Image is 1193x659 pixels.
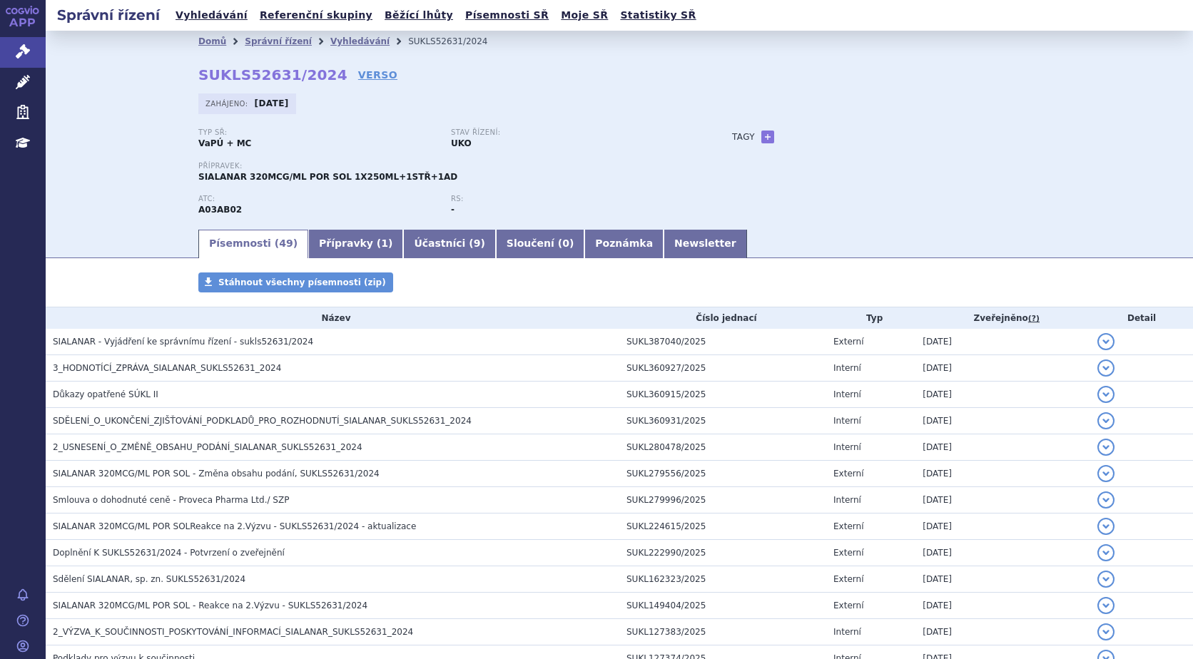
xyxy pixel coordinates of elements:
[53,363,281,373] span: 3_HODNOTÍCÍ_ZPRÁVA_SIALANAR_SUKLS52631_2024
[53,495,289,505] span: Smlouva o dohodnuté ceně - Proveca Pharma Ltd./ SZP
[833,442,861,452] span: Interní
[562,237,569,249] span: 0
[198,66,347,83] strong: SUKLS52631/2024
[461,6,553,25] a: Písemnosti SŘ
[53,521,416,531] span: SIALANAR 320MCG/ML POR SOLReakce na 2.Výzvu - SUKLS52631/2024 - aktualizace
[915,382,1090,408] td: [DATE]
[619,355,826,382] td: SUKL360927/2025
[198,172,457,182] span: SIALANAR 320MCG/ML POR SOL 1X250ML+1STŘ+1AD
[833,521,863,531] span: Externí
[474,237,481,249] span: 9
[53,601,367,611] span: SIALANAR 320MCG/ML POR SOL - Reakce na 2.Výzvu - SUKLS52631/2024
[198,230,308,258] a: Písemnosti (49)
[53,469,380,479] span: SIALANAR 320MCG/ML POR SOL - Změna obsahu podání, SUKLS52631/2024
[557,6,612,25] a: Moje SŘ
[1097,544,1115,561] button: detail
[1090,307,1193,329] th: Detail
[381,237,388,249] span: 1
[218,277,386,287] span: Stáhnout všechny písemnosti (zip)
[619,514,826,540] td: SUKL224615/2025
[915,619,1090,645] td: [DATE]
[915,355,1090,382] td: [DATE]
[46,5,171,25] h2: Správní řízení
[915,593,1090,619] td: [DATE]
[53,627,413,637] span: 2_VÝZVA_K_SOUČINNOSTI_POSKYTOVÁNÍ_INFORMACÍ_SIALANAR_SUKLS52631_2024
[308,230,403,258] a: Přípravky (1)
[833,548,863,558] span: Externí
[619,487,826,514] td: SUKL279996/2025
[198,272,393,292] a: Stáhnout všechny písemnosti (zip)
[53,574,245,584] span: Sdělení SIALANAR, sp. zn. SUKLS52631/2024
[451,205,455,215] strong: -
[198,138,251,148] strong: VaPÚ + MC
[255,6,377,25] a: Referenční skupiny
[53,442,362,452] span: 2_USNESENÍ_O_ZMĚNĚ_OBSAHU_PODÁNÍ_SIALANAR_SUKLS52631_2024
[619,307,826,329] th: Číslo jednací
[915,540,1090,566] td: [DATE]
[53,389,158,399] span: Důkazy opatřené SÚKL II
[205,98,250,109] span: Zahájeno:
[53,416,472,426] span: SDĚLENÍ_O_UKONČENÍ_ZJIŠŤOVÁNÍ_PODKLADŮ_PRO_ROZHODNUTÍ_SIALANAR_SUKLS52631_2024
[255,98,289,108] strong: [DATE]
[1097,518,1115,535] button: detail
[584,230,664,258] a: Poznámka
[53,337,313,347] span: SIALANAR - Vyjádření ke správnímu řízení - sukls52631/2024
[915,307,1090,329] th: Zveřejněno
[915,487,1090,514] td: [DATE]
[619,461,826,487] td: SUKL279556/2025
[664,230,747,258] a: Newsletter
[1097,623,1115,640] button: detail
[245,36,312,46] a: Správní řízení
[279,237,293,249] span: 49
[1097,597,1115,614] button: detail
[496,230,584,258] a: Sloučení (0)
[1097,465,1115,482] button: detail
[619,619,826,645] td: SUKL127383/2025
[1097,333,1115,350] button: detail
[619,408,826,434] td: SUKL360931/2025
[616,6,700,25] a: Statistiky SŘ
[1097,359,1115,377] button: detail
[198,128,437,137] p: Typ SŘ:
[833,495,861,505] span: Interní
[833,337,863,347] span: Externí
[619,540,826,566] td: SUKL222990/2025
[915,461,1090,487] td: [DATE]
[833,627,861,637] span: Interní
[198,205,242,215] strong: GLYKOPYRRONIUM-BROMID
[833,416,861,426] span: Interní
[833,601,863,611] span: Externí
[915,329,1090,355] td: [DATE]
[915,566,1090,593] td: [DATE]
[915,434,1090,461] td: [DATE]
[1097,571,1115,588] button: detail
[451,195,689,203] p: RS:
[1097,439,1115,456] button: detail
[198,162,704,170] p: Přípravek:
[330,36,390,46] a: Vyhledávání
[619,593,826,619] td: SUKL149404/2025
[619,434,826,461] td: SUKL280478/2025
[198,36,226,46] a: Domů
[1097,412,1115,429] button: detail
[833,363,861,373] span: Interní
[451,138,472,148] strong: UKO
[1028,314,1040,324] abbr: (?)
[732,128,755,145] h3: Tagy
[171,6,252,25] a: Vyhledávání
[403,230,495,258] a: Účastníci (9)
[915,514,1090,540] td: [DATE]
[761,131,774,143] a: +
[358,68,397,82] a: VERSO
[408,31,506,52] li: SUKLS52631/2024
[451,128,689,137] p: Stav řízení:
[53,548,285,558] span: Doplnění K SUKLS52631/2024 - Potvrzení o zveřejnění
[915,408,1090,434] td: [DATE]
[46,307,619,329] th: Název
[826,307,915,329] th: Typ
[1097,491,1115,509] button: detail
[833,389,861,399] span: Interní
[833,469,863,479] span: Externí
[619,382,826,408] td: SUKL360915/2025
[619,566,826,593] td: SUKL162323/2025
